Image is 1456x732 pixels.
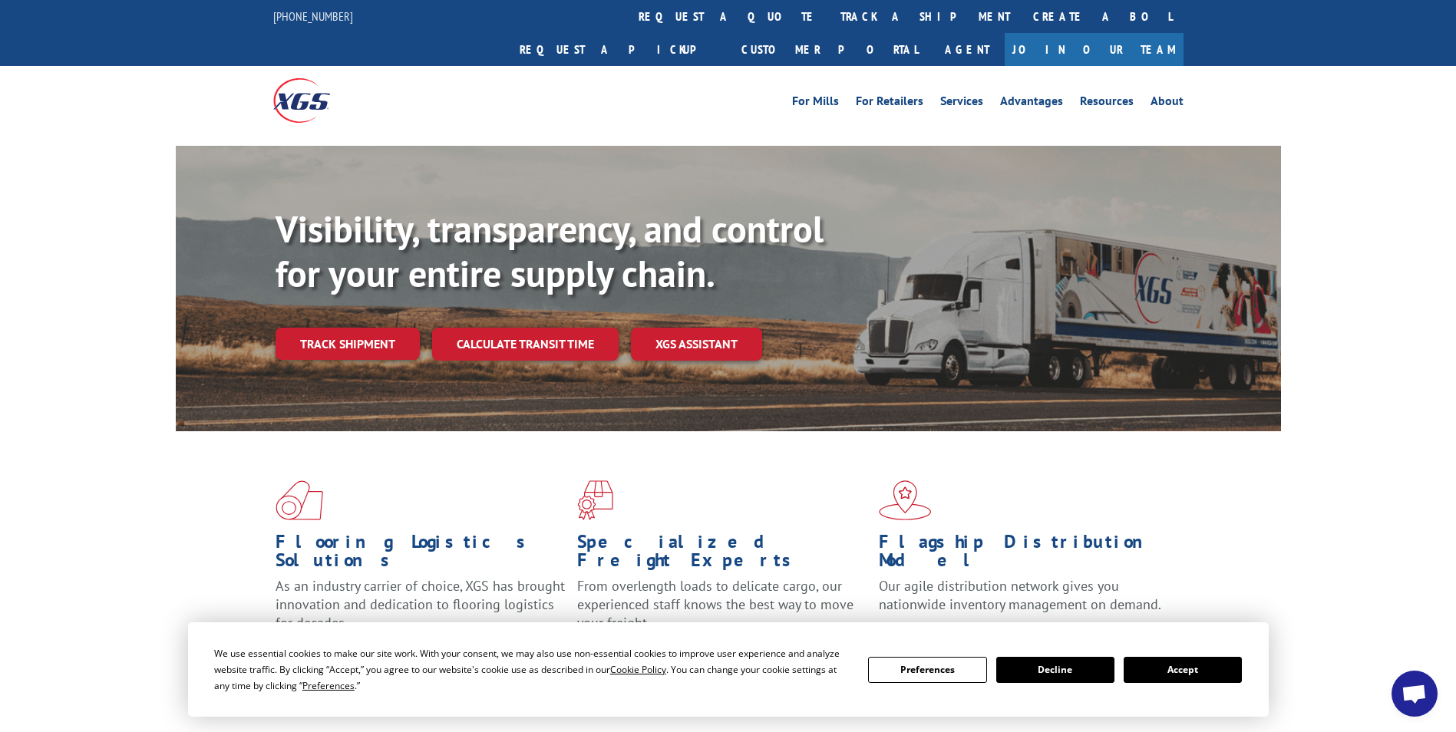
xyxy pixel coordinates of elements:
[276,205,824,297] b: Visibility, transparency, and control for your entire supply chain.
[996,657,1114,683] button: Decline
[276,577,565,631] span: As an industry carrier of choice, XGS has brought innovation and dedication to flooring logistics...
[730,33,929,66] a: Customer Portal
[940,95,983,112] a: Services
[276,480,323,520] img: xgs-icon-total-supply-chain-intelligence-red
[929,33,1005,66] a: Agent
[879,480,932,520] img: xgs-icon-flagship-distribution-model-red
[577,480,613,520] img: xgs-icon-focused-on-flooring-red
[1124,657,1242,683] button: Accept
[1000,95,1063,112] a: Advantages
[631,328,762,361] a: XGS ASSISTANT
[302,679,355,692] span: Preferences
[577,577,867,645] p: From overlength loads to delicate cargo, our experienced staff knows the best way to move your fr...
[792,95,839,112] a: For Mills
[432,328,619,361] a: Calculate transit time
[188,622,1269,717] div: Cookie Consent Prompt
[577,533,867,577] h1: Specialized Freight Experts
[879,577,1161,613] span: Our agile distribution network gives you nationwide inventory management on demand.
[610,663,666,676] span: Cookie Policy
[273,8,353,24] a: [PHONE_NUMBER]
[276,533,566,577] h1: Flooring Logistics Solutions
[508,33,730,66] a: Request a pickup
[276,328,420,360] a: Track shipment
[1080,95,1134,112] a: Resources
[1151,95,1184,112] a: About
[1392,671,1438,717] div: Open chat
[214,645,850,694] div: We use essential cookies to make our site work. With your consent, we may also use non-essential ...
[879,533,1169,577] h1: Flagship Distribution Model
[1005,33,1184,66] a: Join Our Team
[868,657,986,683] button: Preferences
[856,95,923,112] a: For Retailers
